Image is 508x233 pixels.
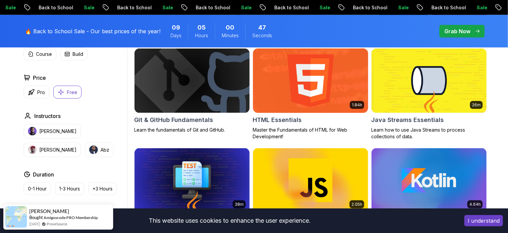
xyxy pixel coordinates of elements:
a: Java Streams Essentials card26mJava Streams EssentialsLearn how to use Java Streams to process co... [371,48,487,140]
div: This website uses cookies to enhance the user experience. [5,213,454,228]
h2: HTML Essentials [253,115,302,125]
p: +3 Hours [93,185,113,192]
p: Learn how to use Java Streams to process collections of data. [371,127,487,140]
button: 0-1 Hour [24,182,51,195]
button: Pro [24,86,49,99]
a: HTML Essentials card1.84hHTML EssentialsMaster the Fundamentals of HTML for Web Development! [253,48,369,140]
p: Free [67,89,77,96]
h2: Price [33,74,46,82]
img: Javascript for Beginners card [253,148,368,213]
button: instructor img[PERSON_NAME] [24,124,81,139]
p: Sale [337,4,358,11]
span: Seconds [252,32,272,39]
img: provesource social proof notification image [5,206,27,228]
p: Build [73,51,83,58]
a: ProveSource [47,221,67,227]
img: instructor img [28,146,37,154]
p: [PERSON_NAME] [39,128,77,135]
img: Git & GitHub Fundamentals card [134,49,250,113]
span: Hours [195,32,208,39]
p: 26m [472,102,481,108]
p: 1.84h [352,102,362,108]
img: Java Streams Essentials card [372,49,487,113]
button: Build [60,48,88,60]
span: [PERSON_NAME] [29,208,69,214]
img: Java Unit Testing Essentials card [134,148,250,213]
p: Back to School [134,4,180,11]
p: Back to School [213,4,258,11]
h2: Java Streams Essentials [371,115,444,125]
p: Pro [37,89,45,96]
p: Master the Fundamentals of HTML for Web Development! [253,127,369,140]
a: Amigoscode PRO Membership [44,215,98,220]
button: Free [53,86,82,99]
p: Back to School [449,4,494,11]
p: [PERSON_NAME] [39,147,77,153]
span: 0 Minutes [226,23,235,32]
p: 2.05h [352,202,362,207]
button: Course [24,48,56,60]
span: Days [170,32,181,39]
p: Abz [101,147,109,153]
span: 47 Seconds [258,23,266,32]
img: Kotlin for Beginners card [372,148,487,213]
p: Sale [415,4,437,11]
button: instructor img[PERSON_NAME] [24,143,81,157]
span: Bought [29,215,43,220]
p: 4.64h [469,202,481,207]
img: instructor img [89,146,98,154]
p: 38m [235,202,244,207]
button: Accept cookies [464,215,503,226]
a: Git & GitHub Fundamentals cardGit & GitHub FundamentalsLearn the fundamentals of Git and GitHub. [134,48,250,133]
h2: Duration [33,171,54,178]
h2: Instructors [34,112,61,120]
p: 0-1 Hour [28,185,47,192]
p: Back to School [370,4,415,11]
span: Minutes [222,32,239,39]
p: Sale [23,4,44,11]
p: Course [36,51,52,58]
h2: Git & GitHub Fundamentals [134,115,213,125]
p: 1-3 Hours [59,185,80,192]
p: Back to School [56,4,101,11]
p: Sale [180,4,201,11]
p: Grab Now [444,27,470,35]
span: [DATE] [29,221,40,227]
p: Learn the fundamentals of Git and GitHub. [134,127,250,133]
p: Back to School [292,4,337,11]
span: 9 Days [172,23,180,32]
img: instructor img [28,127,37,136]
img: HTML Essentials card [250,47,371,114]
button: +3 Hours [88,182,117,195]
span: 5 Hours [197,23,206,32]
button: 1-3 Hours [55,182,84,195]
button: instructor imgAbz [85,143,114,157]
p: Sale [258,4,280,11]
p: Sale [101,4,123,11]
p: 🔥 Back to School Sale - Our best prices of the year! [25,27,160,35]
